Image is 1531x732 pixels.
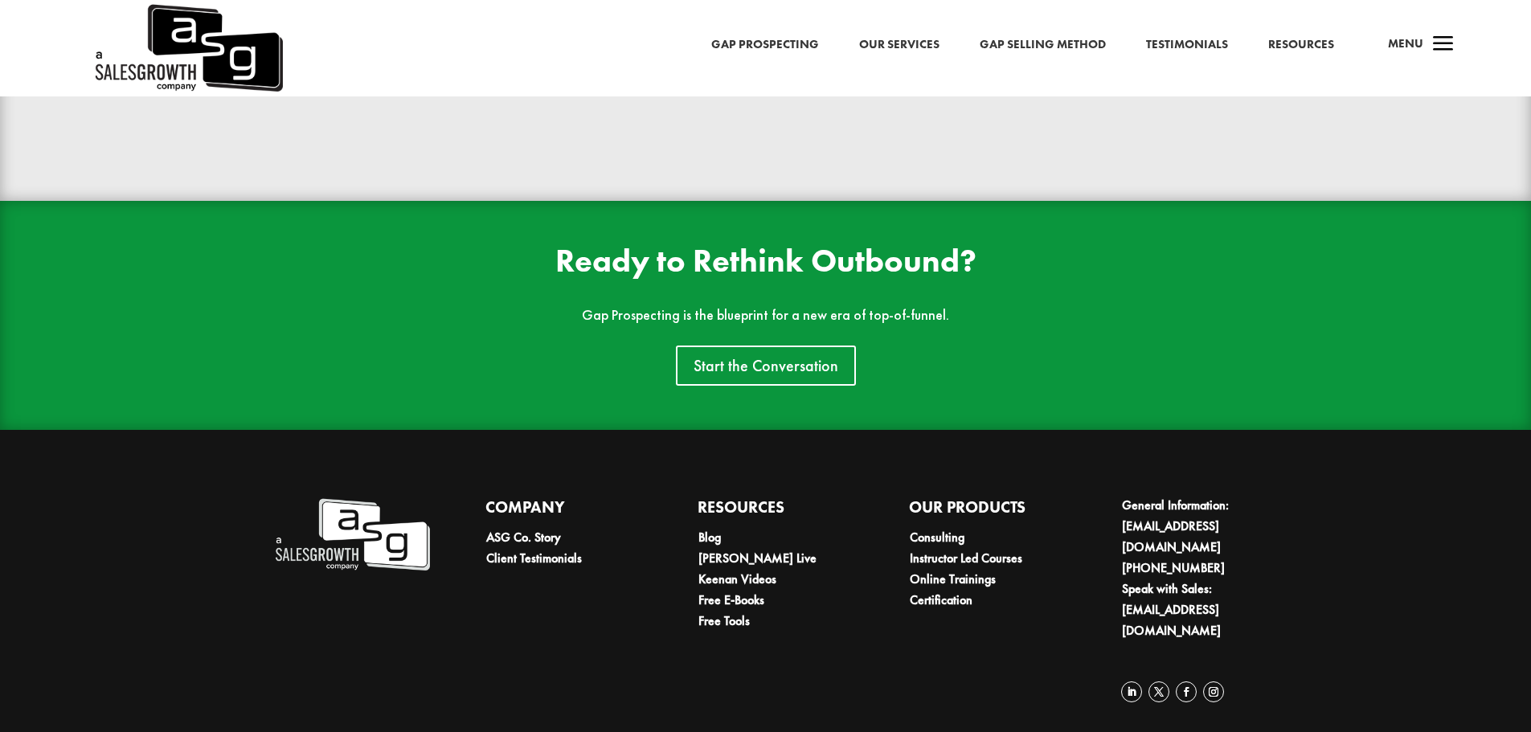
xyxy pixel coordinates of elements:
a: Free E-Books [698,591,764,608]
h4: Our Products [909,495,1066,527]
a: Certification [910,591,972,608]
a: Follow on Instagram [1203,681,1224,702]
a: Start the Conversation [676,346,856,386]
a: Consulting [910,529,964,546]
a: Blog [698,529,721,546]
a: [EMAIL_ADDRESS][DOMAIN_NAME] [1122,517,1221,555]
span: a [1427,29,1459,61]
a: Keenan Videos [698,570,776,587]
a: Follow on Facebook [1176,681,1197,702]
a: Follow on LinkedIn [1121,681,1142,702]
h2: Ready to Rethink Outbound? [368,245,1163,285]
a: ASG Co. Story [486,529,561,546]
a: Our Services [859,35,939,55]
li: General Information: [1122,495,1278,558]
a: Gap Selling Method [980,35,1106,55]
a: [PERSON_NAME] Live [698,550,817,566]
a: Testimonials [1146,35,1228,55]
a: Client Testimonials [486,550,582,566]
h4: Company [485,495,642,527]
a: Online Trainings [910,570,996,587]
li: Speak with Sales: [1122,579,1278,641]
a: Instructor Led Courses [910,550,1022,566]
a: Free Tools [698,612,750,629]
a: Gap Prospecting [711,35,819,55]
a: Resources [1268,35,1334,55]
h4: Resources [698,495,854,527]
a: Call via 8x8 [1122,559,1225,576]
p: Gap Prospecting is the blueprint for a new era of top-of-funnel. [368,307,1163,324]
a: Follow on X [1148,681,1169,702]
img: A Sales Growth Company [273,495,430,575]
a: [EMAIL_ADDRESS][DOMAIN_NAME] [1122,601,1221,639]
span: Menu [1388,35,1423,51]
